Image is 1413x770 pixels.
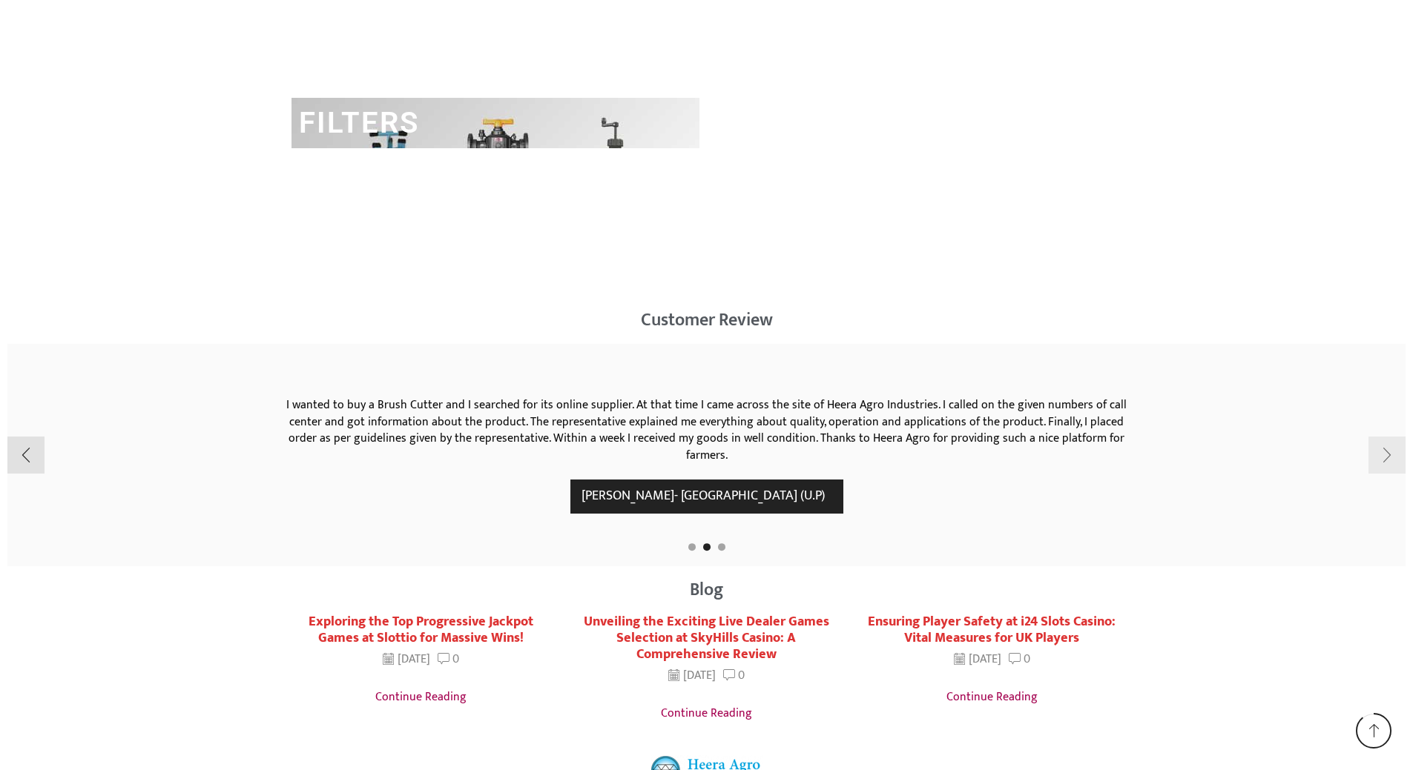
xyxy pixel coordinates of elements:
[309,610,533,649] a: Exploring the Top Progressive Jackpot Games at Slottio for Massive Wins!
[383,651,430,668] time: [DATE]
[299,105,419,140] a: FILTERS
[292,581,1122,599] h2: Blog
[868,610,1116,649] a: Ensuring Player Safety at i24 Slots Casino: Vital Measures for UK Players
[738,666,745,685] span: 0
[438,651,459,668] a: 0
[853,614,1131,708] div: 10 / 16
[7,311,1406,329] h2: Customer Review​
[570,479,843,514] div: [PERSON_NAME]- [GEOGRAPHIC_DATA] (U.P)
[452,649,459,668] span: 0
[668,667,716,684] time: [DATE]
[7,437,45,474] div: Previous slide
[579,697,834,724] a: Continue reading
[1009,651,1030,668] a: 0
[7,344,1406,566] div: 3 / 5
[584,610,829,666] a: Unveiling the Exciting Live Dealer Games Selection at SkyHills Casino: A Comprehensive Review
[688,543,696,551] span: Go to slide 1
[703,543,711,551] span: Go to slide 2
[293,680,549,708] a: Continue reading
[1024,649,1030,668] span: 0
[946,688,1038,707] span: Continue reading
[1368,437,1406,474] div: Next slide
[661,704,752,723] span: Continue reading
[282,614,560,708] div: 8 / 16
[375,688,467,707] span: Continue reading
[567,614,846,724] div: 9 / 16
[723,667,745,684] a: 0
[718,543,725,551] span: Go to slide 3
[954,651,1001,668] time: [DATE]
[864,680,1120,708] a: Continue reading
[284,397,1130,465] div: I wanted to buy a Brush Cutter and I searched for its online supplier. At that time I came across...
